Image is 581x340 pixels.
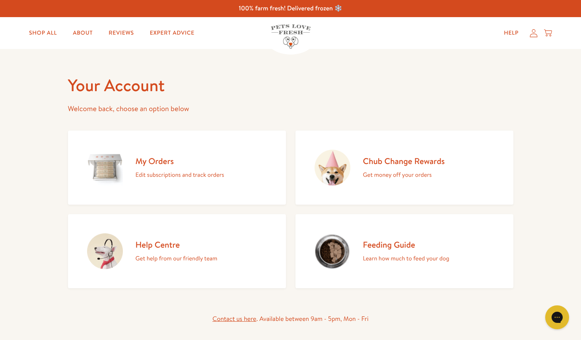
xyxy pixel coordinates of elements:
h2: My Orders [136,156,224,166]
h2: Chub Change Rewards [363,156,445,166]
a: About [66,25,99,41]
a: Feeding Guide Learn how much to feed your dog [295,214,513,288]
a: Expert Advice [144,25,201,41]
p: Get money off your orders [363,170,445,180]
a: My Orders Edit subscriptions and track orders [68,131,286,205]
h2: Help Centre [136,239,218,250]
iframe: Gorgias live chat messenger [541,303,573,332]
a: Chub Change Rewards Get money off your orders [295,131,513,205]
p: Edit subscriptions and track orders [136,170,224,180]
h1: Your Account [68,74,513,96]
a: Help Centre Get help from our friendly team [68,214,286,288]
h2: Feeding Guide [363,239,449,250]
a: Shop All [23,25,63,41]
a: Reviews [102,25,140,41]
p: Get help from our friendly team [136,253,218,264]
p: Welcome back, choose an option below [68,103,513,115]
a: Contact us here [212,315,256,323]
p: Learn how much to feed your dog [363,253,449,264]
div: . Available between 9am - 5pm, Mon - Fri [68,314,513,324]
a: Help [497,25,525,41]
img: Pets Love Fresh [271,24,311,49]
